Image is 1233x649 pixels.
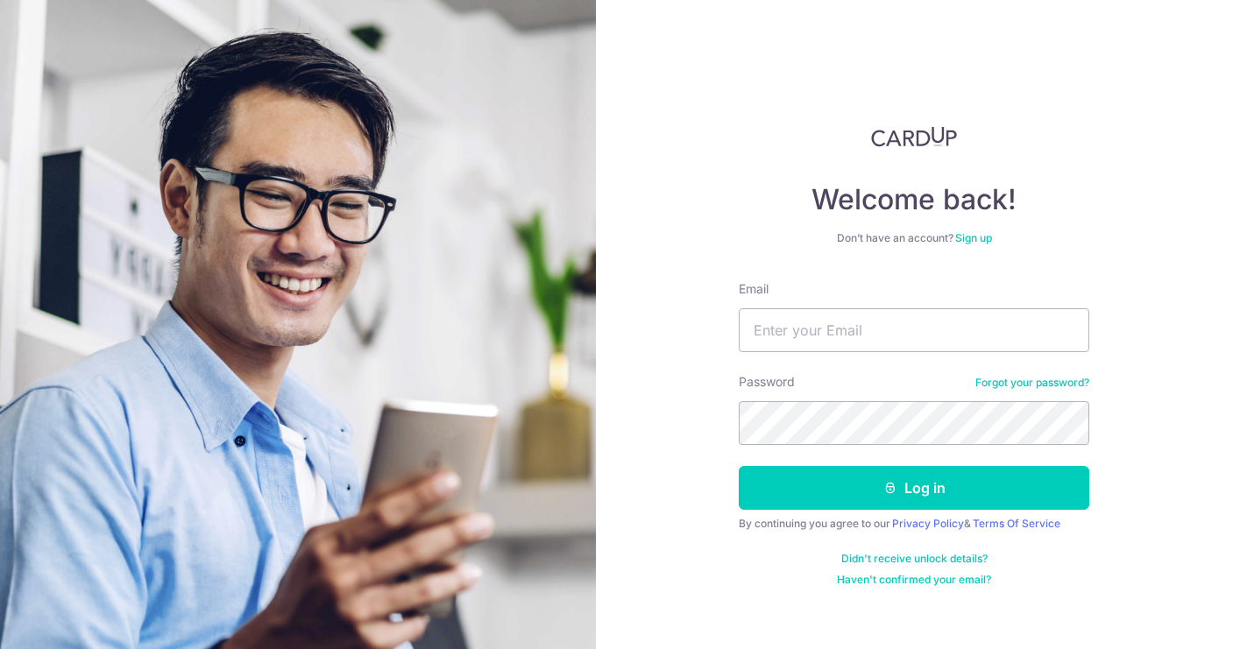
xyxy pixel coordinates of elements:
[739,231,1089,245] div: Don’t have an account?
[975,376,1089,390] a: Forgot your password?
[892,517,964,530] a: Privacy Policy
[841,552,988,566] a: Didn't receive unlock details?
[739,182,1089,217] h4: Welcome back!
[739,280,769,298] label: Email
[871,126,957,147] img: CardUp Logo
[955,231,992,244] a: Sign up
[739,466,1089,510] button: Log in
[739,308,1089,352] input: Enter your Email
[973,517,1060,530] a: Terms Of Service
[739,373,795,391] label: Password
[837,573,991,587] a: Haven't confirmed your email?
[739,517,1089,531] div: By continuing you agree to our &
